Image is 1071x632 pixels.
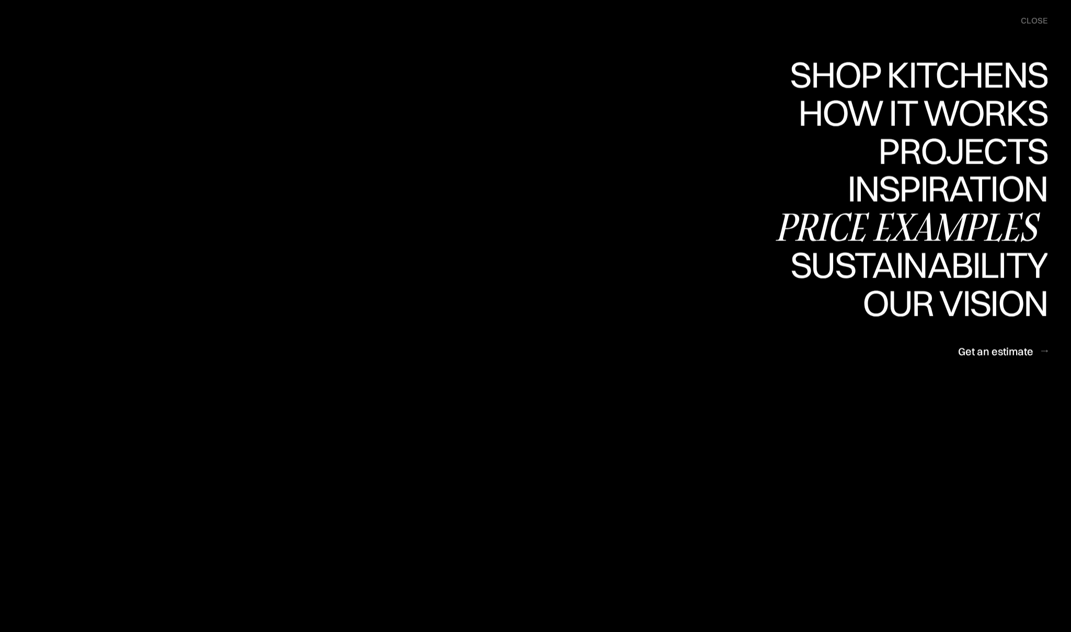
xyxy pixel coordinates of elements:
[833,170,1047,207] div: Inspiration
[958,338,1047,364] a: Get an estimate
[781,247,1047,283] div: Sustainability
[1021,15,1047,27] div: close
[833,170,1047,209] a: InspirationInspiration
[958,344,1033,358] div: Get an estimate
[854,321,1047,358] div: Our vision
[774,209,1047,245] div: Price examples
[833,207,1047,244] div: Inspiration
[781,247,1047,285] a: SustainabilitySustainability
[785,56,1047,93] div: Shop Kitchens
[774,209,1047,247] a: Price examples
[854,284,1047,323] a: Our visionOur vision
[796,94,1047,131] div: How it works
[796,94,1047,132] a: How it worksHow it works
[878,132,1047,169] div: Projects
[878,169,1047,205] div: Projects
[878,132,1047,170] a: ProjectsProjects
[796,131,1047,167] div: How it works
[785,93,1047,130] div: Shop Kitchens
[1010,10,1047,31] div: menu
[781,283,1047,320] div: Sustainability
[785,56,1047,95] a: Shop KitchensShop Kitchens
[854,284,1047,321] div: Our vision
